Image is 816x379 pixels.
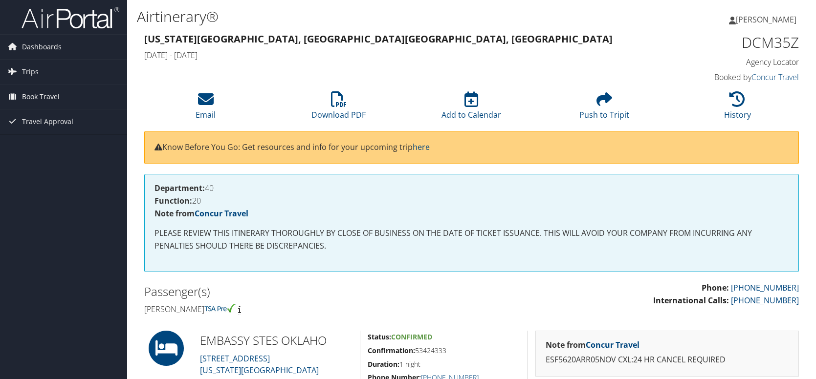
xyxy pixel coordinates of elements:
a: here [413,142,430,152]
span: Trips [22,60,39,84]
img: tsa-precheck.png [204,304,236,313]
strong: Duration: [368,359,399,369]
strong: [US_STATE][GEOGRAPHIC_DATA], [GEOGRAPHIC_DATA] [GEOGRAPHIC_DATA], [GEOGRAPHIC_DATA] [144,32,613,45]
h4: 20 [154,197,789,205]
strong: Note from [154,208,248,219]
a: [STREET_ADDRESS][US_STATE][GEOGRAPHIC_DATA] [200,353,319,376]
strong: Status: [368,332,391,341]
h1: Airtinerary® [137,6,583,27]
h4: Agency Locator [646,57,799,67]
a: [PHONE_NUMBER] [731,295,799,306]
span: Travel Approval [22,109,73,134]
h4: [DATE] - [DATE] [144,50,632,61]
h2: EMBASSY STES OKLAHO [200,332,353,349]
a: Push to Tripit [579,97,629,120]
h5: 53424333 [368,346,520,356]
h5: 1 night [368,359,520,369]
h4: 40 [154,184,789,192]
strong: Note from [546,339,640,350]
a: [PHONE_NUMBER] [731,282,799,293]
strong: Department: [154,183,205,193]
span: Dashboards [22,35,62,59]
strong: Confirmation: [368,346,415,355]
img: airportal-logo.png [22,6,119,29]
a: Download PDF [311,97,366,120]
strong: Phone: [702,282,729,293]
p: ESF5620ARR05NOV CXL:24 HR CANCEL REQUIRED [546,354,789,366]
p: PLEASE REVIEW THIS ITINERARY THOROUGHLY BY CLOSE OF BUSINESS ON THE DATE OF TICKET ISSUANCE. THIS... [154,227,789,252]
span: Confirmed [391,332,432,341]
h1: DCM35Z [646,32,799,53]
a: Email [196,97,216,120]
a: History [724,97,751,120]
a: Concur Travel [586,339,640,350]
a: Concur Travel [195,208,248,219]
a: Add to Calendar [441,97,501,120]
span: Book Travel [22,84,60,109]
span: [PERSON_NAME] [736,14,796,25]
h4: [PERSON_NAME] [144,304,464,315]
h2: Passenger(s) [144,283,464,300]
a: Concur Travel [751,72,799,83]
p: Know Before You Go: Get resources and info for your upcoming trip [154,141,789,154]
strong: International Calls: [653,295,729,306]
h4: Booked by [646,72,799,83]
strong: Function: [154,195,192,206]
a: [PERSON_NAME] [729,5,806,34]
